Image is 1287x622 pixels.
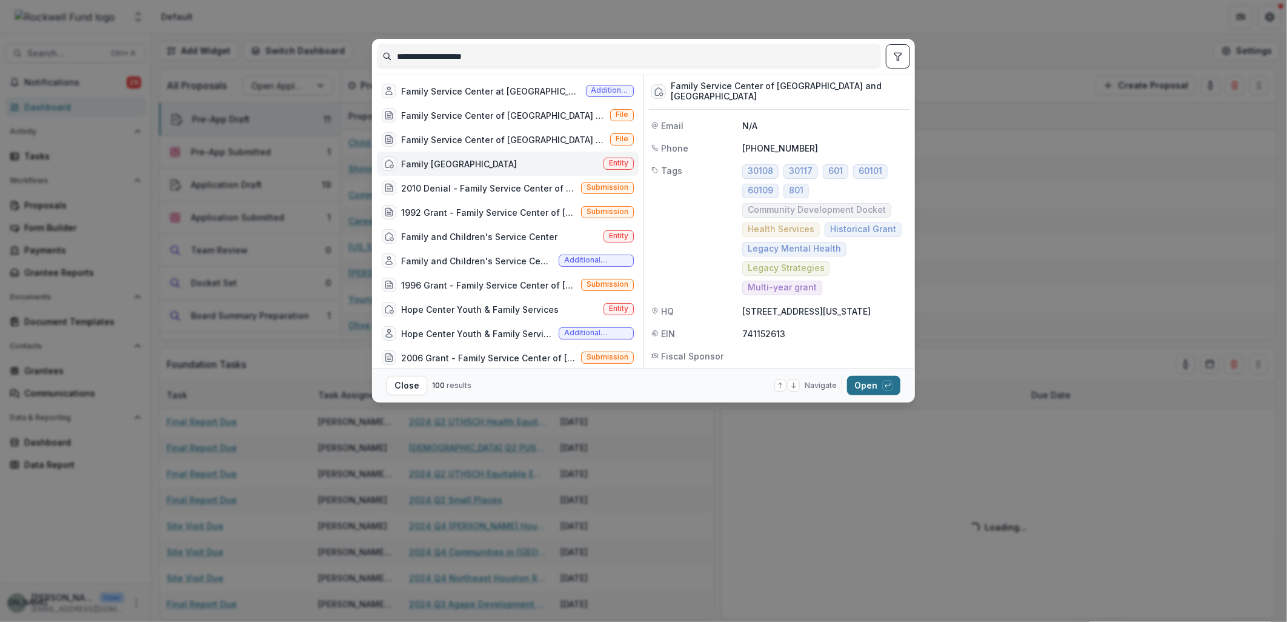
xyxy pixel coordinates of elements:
[401,255,554,267] div: Family and Children's Service Center
[748,263,825,273] span: Legacy Strategies
[564,329,628,337] span: Additional contact
[401,109,605,122] div: Family Service Center of [GEOGRAPHIC_DATA] and Harris County - Grant Agreement - [DATE].pdf
[748,224,814,235] span: Health Services
[742,327,908,340] p: 741152613
[447,381,471,390] span: results
[401,158,517,170] div: Family [GEOGRAPHIC_DATA]
[401,352,576,364] div: 2006 Grant - Family Service Center of [GEOGRAPHIC_DATA] and [GEOGRAPHIC_DATA] ("WebTools")
[387,376,427,395] button: Close
[748,205,886,215] span: Community Development Docket
[401,303,559,316] div: Hope Center Youth & Family Services
[587,280,628,289] span: Submission
[671,81,908,102] div: Family Service Center of [GEOGRAPHIC_DATA] and [GEOGRAPHIC_DATA]
[609,304,628,313] span: Entity
[661,164,682,177] span: Tags
[742,142,908,155] p: [PHONE_NUMBER]
[748,166,773,176] span: 30108
[401,85,581,98] div: Family Service Center at [GEOGRAPHIC_DATA] and [GEOGRAPHIC_DATA]
[401,206,576,219] div: 1992 Grant - Family Service Center of [GEOGRAPHIC_DATA] and [GEOGRAPHIC_DATA] ([MEDICAL_DATA] Pro...
[587,183,628,192] span: Submission
[401,279,576,292] div: 1996 Grant - Family Service Center of [GEOGRAPHIC_DATA] and [GEOGRAPHIC_DATA] (Healthy Family Hou...
[748,186,773,196] span: 60109
[616,135,628,143] span: File
[742,305,908,318] p: [STREET_ADDRESS][US_STATE]
[661,305,674,318] span: HQ
[401,133,605,146] div: Family Service Center of [GEOGRAPHIC_DATA] and Harris County - Grant Agreement - [DATE].pdf
[587,207,628,216] span: Submission
[830,224,896,235] span: Historical Grant
[859,166,882,176] span: 60101
[748,244,841,254] span: Legacy Mental Health
[401,182,576,195] div: 2010 Denial - Family Service Center of [GEOGRAPHIC_DATA] and [GEOGRAPHIC_DATA] (Assessment Servic...
[609,159,628,167] span: Entity
[401,327,554,340] div: Hope Center Youth & Family Services
[742,119,908,132] p: N/A
[789,166,813,176] span: 30117
[661,350,723,363] span: Fiscal Sponsor
[661,119,683,132] span: Email
[847,376,900,395] button: Open
[401,230,557,243] div: Family and Children's Service Center
[661,142,688,155] span: Phone
[805,380,837,391] span: Navigate
[587,353,628,361] span: Submission
[564,256,628,264] span: Additional contact
[616,110,628,119] span: File
[886,44,910,69] button: toggle filters
[591,86,628,95] span: Additional contact
[828,166,843,176] span: 601
[609,232,628,240] span: Entity
[748,283,817,293] span: Multi-year grant
[789,186,803,196] span: 801
[661,327,675,340] span: EIN
[432,381,445,390] span: 100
